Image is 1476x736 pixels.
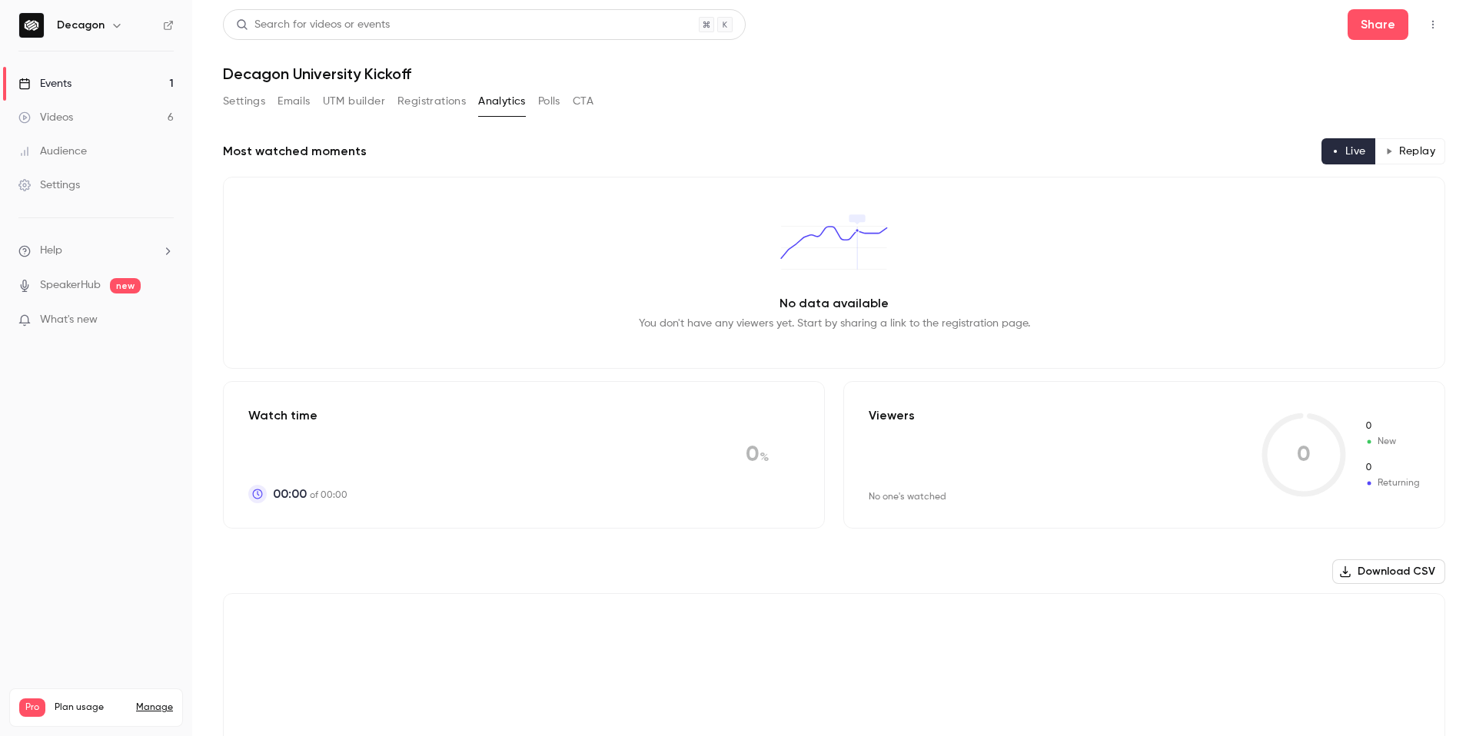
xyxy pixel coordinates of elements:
h1: Decagon University Kickoff [223,65,1445,83]
p: Watch time [248,406,347,425]
button: Emails [278,89,310,114]
button: Polls [538,89,560,114]
h2: Most watched moments [223,142,367,161]
span: Pro [19,698,45,717]
div: Videos [18,110,73,125]
span: 00:00 [273,485,307,503]
button: Settings [223,89,265,114]
span: Plan usage [55,701,127,714]
div: Events [18,76,71,91]
div: No one's watched [869,491,946,503]
button: UTM builder [323,89,385,114]
a: Manage [136,701,173,714]
p: You don't have any viewers yet. Start by sharing a link to the registration page. [639,316,1030,331]
button: Live [1321,138,1376,164]
button: Replay [1375,138,1445,164]
span: Returning [1365,476,1420,490]
p: of 00:00 [273,485,347,503]
button: Registrations [397,89,466,114]
iframe: Noticeable Trigger [155,313,174,327]
button: Analytics [478,89,526,114]
a: SpeakerHub [40,277,101,293]
span: Help [40,243,62,259]
h6: Decagon [57,18,105,33]
span: What's new [40,312,98,328]
p: Viewers [869,406,915,425]
span: New [1365,435,1420,449]
div: Settings [18,177,80,193]
span: new [110,278,141,293]
button: Download CSV [1332,559,1445,584]
button: CTA [573,89,593,114]
button: Share [1348,9,1408,40]
img: Decagon [19,13,44,38]
span: Returning [1365,461,1420,475]
li: help-dropdown-opener [18,243,174,259]
div: Audience [18,144,87,159]
p: No data available [780,294,889,313]
span: New [1365,419,1420,433]
div: Search for videos or events [236,17,390,33]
